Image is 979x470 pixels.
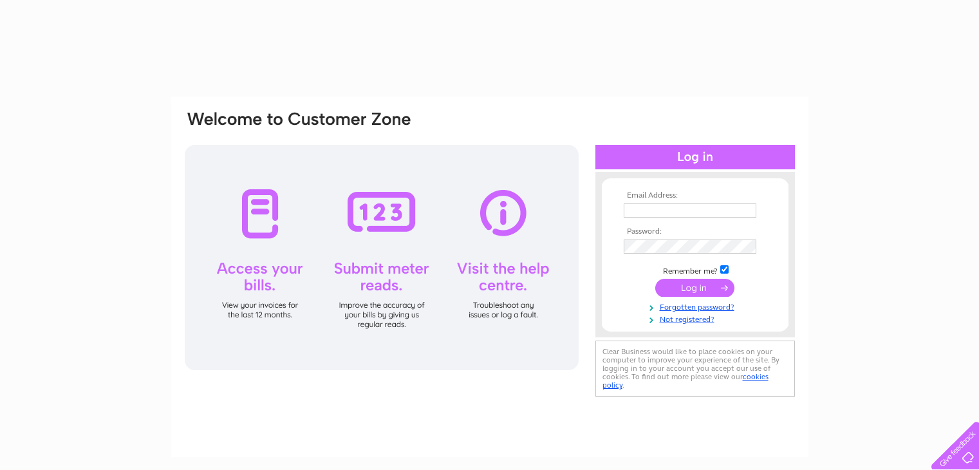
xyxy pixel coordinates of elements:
td: Remember me? [620,263,770,276]
input: Submit [655,279,734,297]
th: Password: [620,227,770,236]
a: Not registered? [624,312,770,324]
a: Forgotten password? [624,300,770,312]
div: Clear Business would like to place cookies on your computer to improve your experience of the sit... [595,341,795,397]
th: Email Address: [620,191,770,200]
a: cookies policy [602,372,769,390]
